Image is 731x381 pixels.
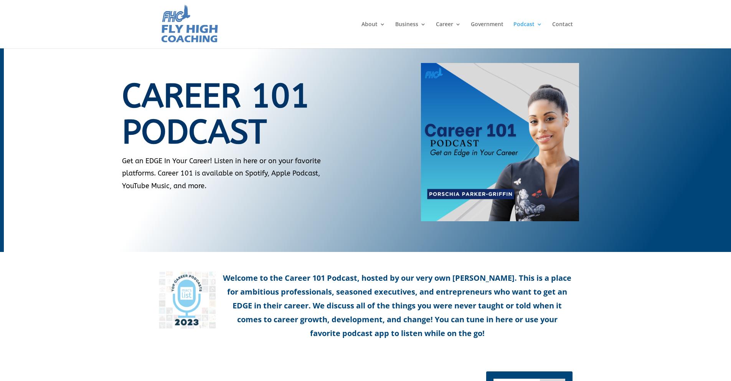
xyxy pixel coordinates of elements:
img: Career 101 Podcast [421,63,579,221]
a: About [361,22,385,48]
p: Welcome to the Career 101 Podcast, hosted by our very own [PERSON_NAME]. This is a place for ambi... [158,271,573,340]
a: Government [471,22,503,48]
p: Get an EDGE In Your Career! Listen in here or on your favorite platforms. Career 101 is available... [122,155,348,192]
a: Career [436,22,461,48]
span: Career 101 Podcast [122,77,310,152]
a: Contact [552,22,573,48]
a: Podcast [513,22,542,48]
a: Business [395,22,426,48]
img: Fly High Coaching [160,4,219,45]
